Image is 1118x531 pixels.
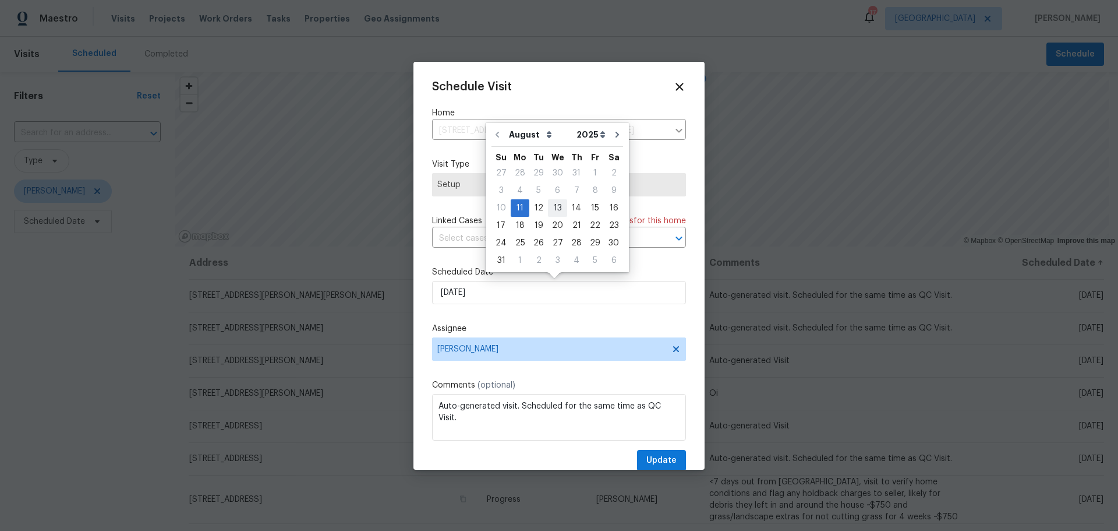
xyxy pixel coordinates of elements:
[432,159,686,170] label: Visit Type
[529,235,548,251] div: 26
[591,153,599,161] abbr: Friday
[586,200,604,216] div: 15
[511,234,529,252] div: Mon Aug 25 2025
[529,182,548,199] div: Tue Aug 05 2025
[567,217,586,234] div: Thu Aug 21 2025
[432,230,653,248] input: Select cases
[437,344,666,354] span: [PERSON_NAME]
[432,81,512,93] span: Schedule Visit
[567,252,586,269] div: Thu Sep 04 2025
[529,252,548,269] div: 2
[437,179,681,191] span: Setup
[511,182,529,199] div: Mon Aug 04 2025
[586,217,604,234] div: Fri Aug 22 2025
[432,281,686,304] input: M/D/YYYY
[586,235,604,251] div: 29
[567,165,586,181] div: 31
[586,165,604,181] div: 1
[567,217,586,234] div: 21
[432,122,668,140] input: Enter in an address
[604,252,623,269] div: Sat Sep 06 2025
[491,165,511,181] div: 27
[586,164,604,182] div: Fri Aug 01 2025
[432,379,686,391] label: Comments
[548,164,567,182] div: Wed Jul 30 2025
[604,182,623,199] div: 9
[514,153,526,161] abbr: Monday
[608,123,626,146] button: Go to next month
[586,217,604,234] div: 22
[604,234,623,252] div: Sat Aug 30 2025
[548,217,567,234] div: Wed Aug 20 2025
[637,450,686,472] button: Update
[432,323,686,335] label: Assignee
[567,199,586,217] div: Thu Aug 14 2025
[491,217,511,234] div: 17
[604,164,623,182] div: Sat Aug 02 2025
[511,199,529,217] div: Mon Aug 11 2025
[491,235,511,251] div: 24
[491,182,511,199] div: 3
[548,217,567,234] div: 20
[604,165,623,181] div: 2
[533,153,544,161] abbr: Tuesday
[548,252,567,269] div: Wed Sep 03 2025
[529,165,548,181] div: 29
[489,123,506,146] button: Go to previous month
[586,182,604,199] div: 8
[529,182,548,199] div: 5
[646,453,677,468] span: Update
[548,182,567,199] div: Wed Aug 06 2025
[511,252,529,269] div: 1
[491,252,511,269] div: Sun Aug 31 2025
[604,182,623,199] div: Sat Aug 09 2025
[671,230,687,247] button: Open
[491,199,511,217] div: Sun Aug 10 2025
[511,164,529,182] div: Mon Jul 28 2025
[529,234,548,252] div: Tue Aug 26 2025
[604,200,623,216] div: 16
[491,217,511,234] div: Sun Aug 17 2025
[586,182,604,199] div: Fri Aug 08 2025
[491,200,511,216] div: 10
[604,235,623,251] div: 30
[548,252,567,269] div: 3
[491,234,511,252] div: Sun Aug 24 2025
[511,165,529,181] div: 28
[548,200,567,216] div: 13
[529,217,548,234] div: 19
[511,182,529,199] div: 4
[604,199,623,217] div: Sat Aug 16 2025
[551,153,564,161] abbr: Wednesday
[548,235,567,251] div: 27
[571,153,582,161] abbr: Thursday
[604,217,623,234] div: Sat Aug 23 2025
[574,126,608,143] select: Year
[511,217,529,234] div: 18
[432,394,686,441] textarea: Auto-generated visit. Scheduled for the same time as QC Visit.
[586,234,604,252] div: Fri Aug 29 2025
[529,217,548,234] div: Tue Aug 19 2025
[567,182,586,199] div: Thu Aug 07 2025
[567,182,586,199] div: 7
[567,234,586,252] div: Thu Aug 28 2025
[608,153,620,161] abbr: Saturday
[567,252,586,269] div: 4
[548,234,567,252] div: Wed Aug 27 2025
[491,182,511,199] div: Sun Aug 03 2025
[529,199,548,217] div: Tue Aug 12 2025
[529,200,548,216] div: 12
[496,153,507,161] abbr: Sunday
[511,200,529,216] div: 11
[491,164,511,182] div: Sun Jul 27 2025
[529,164,548,182] div: Tue Jul 29 2025
[586,252,604,269] div: 5
[529,252,548,269] div: Tue Sep 02 2025
[604,252,623,269] div: 6
[586,252,604,269] div: Fri Sep 05 2025
[567,164,586,182] div: Thu Jul 31 2025
[432,215,482,227] span: Linked Cases
[604,217,623,234] div: 23
[432,266,686,278] label: Scheduled Date
[511,252,529,269] div: Mon Sep 01 2025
